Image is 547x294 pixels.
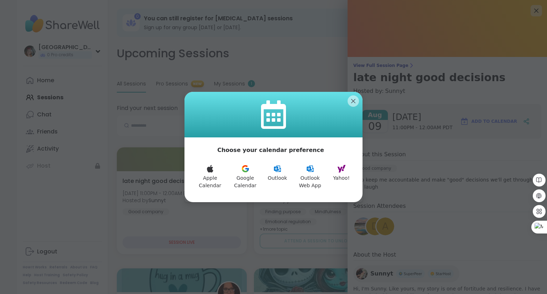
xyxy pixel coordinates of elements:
[227,160,264,194] button: Google Calendar
[193,160,227,194] button: Apple Calendar
[264,160,292,194] button: Outlook
[329,160,354,194] button: Yahoo!
[217,146,324,154] p: Choose your calendar preference
[291,160,329,194] button: Outlook Web App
